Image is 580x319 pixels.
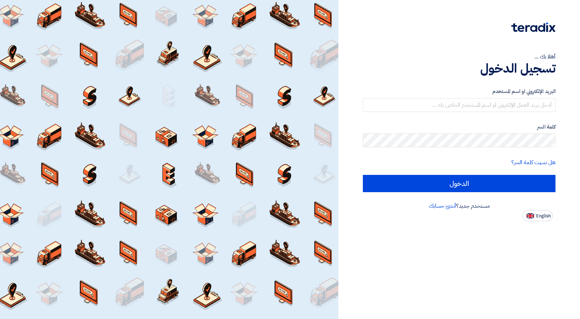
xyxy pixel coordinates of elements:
img: Teradix logo [511,22,555,32]
a: أنشئ حسابك [429,202,456,210]
h1: تسجيل الدخول [363,61,555,76]
a: هل نسيت كلمة السر؟ [511,158,555,167]
div: مستخدم جديد؟ [363,202,555,210]
span: English [536,214,551,218]
div: أهلا بك ... [363,53,555,61]
button: English [522,210,553,221]
img: en-US.png [526,213,534,218]
input: أدخل بريد العمل الإلكتروني او اسم المستخدم الخاص بك ... [363,98,555,112]
label: كلمة السر [363,123,555,131]
input: الدخول [363,175,555,192]
label: البريد الإلكتروني او اسم المستخدم [363,87,555,95]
